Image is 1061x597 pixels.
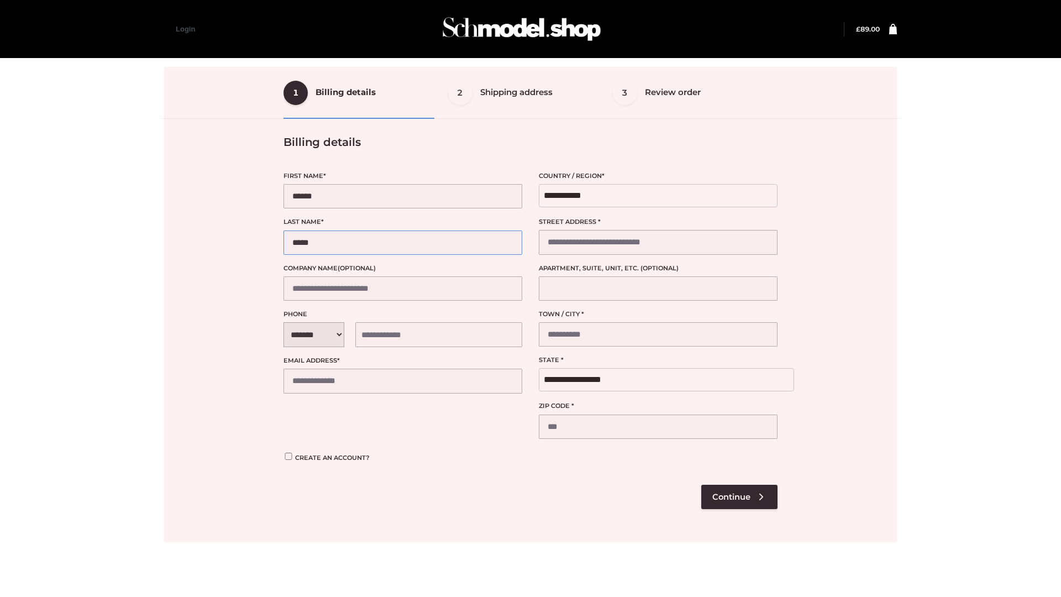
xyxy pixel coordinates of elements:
span: £ [856,25,860,33]
a: Login [176,25,195,33]
a: £89.00 [856,25,880,33]
img: Schmodel Admin 964 [439,7,605,51]
bdi: 89.00 [856,25,880,33]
